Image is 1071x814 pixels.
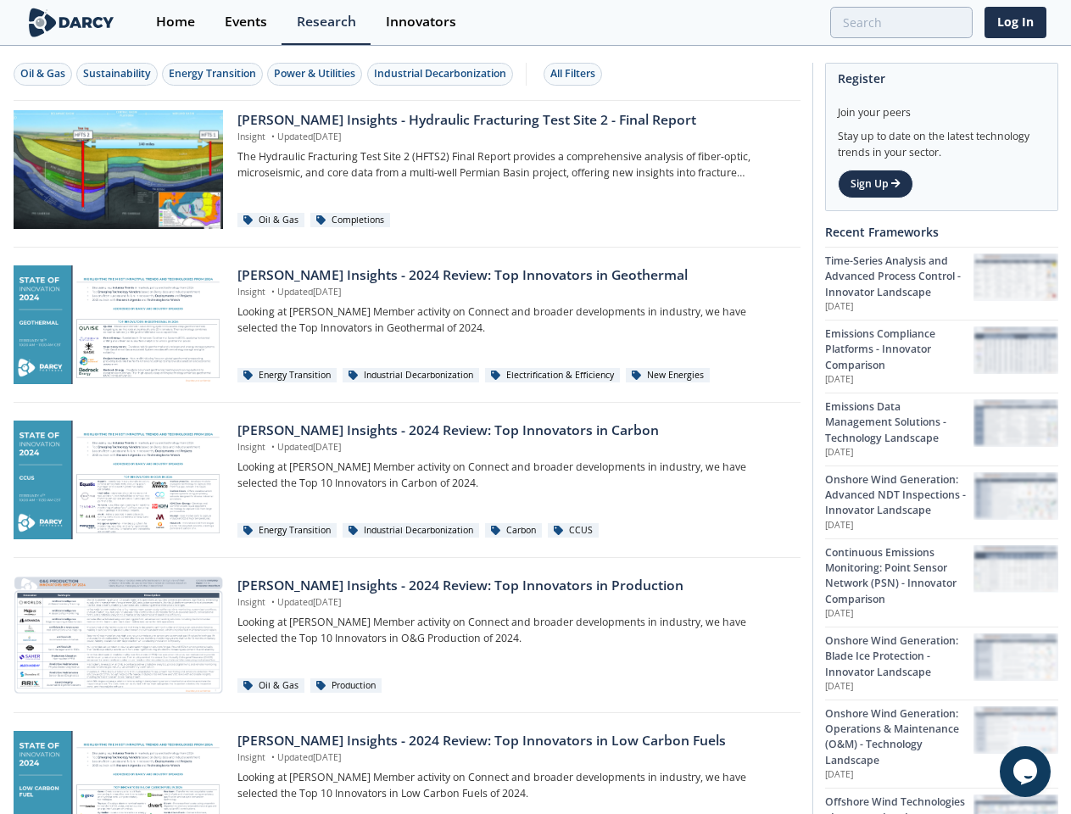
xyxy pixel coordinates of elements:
a: Darcy Insights - Hydraulic Fracturing Test Site 2 - Final Report preview [PERSON_NAME] Insights -... [14,110,800,229]
div: [PERSON_NAME] Insights - 2024 Review: Top Innovators in Production [237,576,788,596]
div: [PERSON_NAME] Insights - 2024 Review: Top Innovators in Low Carbon Fuels [237,731,788,751]
div: Time-Series Analysis and Advanced Process Control - Innovator Landscape [825,254,973,300]
a: Onshore Wind Generation: Advanced NDT Inspections - Innovator Landscape [DATE] Onshore Wind Gener... [825,466,1058,538]
p: [DATE] [825,373,973,387]
p: Looking at [PERSON_NAME] Member activity on Connect and broader developments in industry, we have... [237,460,788,491]
p: Looking at [PERSON_NAME] Member activity on Connect and broader developments in industry, we have... [237,615,788,646]
p: [DATE] [825,446,973,460]
div: Emissions Compliance Platforms - Innovator Comparison [825,326,973,373]
p: [DATE] [825,607,973,621]
p: Looking at [PERSON_NAME] Member activity on Connect and broader developments in industry, we have... [237,770,788,801]
p: Insight Updated [DATE] [237,751,788,765]
div: Sustainability [83,66,151,81]
div: Electrification & Efficiency [485,368,620,383]
div: Industrial Decarbonization [343,368,479,383]
div: Home [156,15,195,29]
p: Looking at [PERSON_NAME] Member activity on Connect and broader developments in industry, we have... [237,304,788,336]
a: Sign Up [838,170,913,198]
a: Time-Series Analysis and Advanced Process Control - Innovator Landscape [DATE] Time-Series Analys... [825,247,1058,320]
p: The Hydraulic Fracturing Test Site 2 (HFTS2) Final Report provides a comprehensive analysis of fi... [237,149,788,181]
span: • [268,751,277,763]
a: Darcy Insights - 2024 Review: Top Innovators in Production preview [PERSON_NAME] Insights - 2024 ... [14,576,800,694]
div: Emissions Data Management Solutions - Technology Landscape [825,399,973,446]
p: [DATE] [825,519,973,532]
div: Oil & Gas [237,213,304,228]
button: Industrial Decarbonization [367,63,513,86]
div: Oil & Gas [237,678,304,694]
div: Production [310,678,382,694]
input: Advanced Search [830,7,973,38]
span: • [268,441,277,453]
div: [PERSON_NAME] Insights - 2024 Review: Top Innovators in Carbon [237,421,788,441]
div: Onshore Wind Generation: Advanced NDT Inspections - Innovator Landscape [825,472,973,519]
span: • [268,131,277,142]
div: Energy Transition [169,66,256,81]
div: Carbon [485,523,542,538]
a: Continuous Emissions Monitoring: Point Sensor Network (PSN) - Innovator Comparison [DATE] Continu... [825,538,1058,627]
iframe: chat widget [1000,746,1054,797]
div: CCUS [548,523,599,538]
div: Innovators [386,15,456,29]
div: Industrial Decarbonization [343,523,479,538]
div: Energy Transition [237,368,337,383]
a: Darcy Insights - 2024 Review: Top Innovators in Geothermal preview [PERSON_NAME] Insights - 2024 ... [14,265,800,384]
button: Sustainability [76,63,158,86]
div: All Filters [550,66,595,81]
img: logo-wide.svg [25,8,118,37]
span: • [268,596,277,608]
div: Onshore Wind Generation: Blade Ice Protection - Innovator Landscape [825,633,973,680]
a: Log In [985,7,1046,38]
div: Join your peers [838,93,1046,120]
div: Energy Transition [237,523,337,538]
div: Continuous Emissions Monitoring: Point Sensor Network (PSN) - Innovator Comparison [825,545,973,608]
div: Register [838,64,1046,93]
button: All Filters [544,63,602,86]
p: Insight Updated [DATE] [237,441,788,454]
a: Onshore Wind Generation: Operations & Maintenance (O&M) - Technology Landscape [DATE] Onshore Win... [825,700,1058,788]
div: Onshore Wind Generation: Operations & Maintenance (O&M) - Technology Landscape [825,706,973,769]
p: Insight Updated [DATE] [237,286,788,299]
p: Insight Updated [DATE] [237,596,788,610]
button: Power & Utilities [267,63,362,86]
button: Oil & Gas [14,63,72,86]
a: Darcy Insights - 2024 Review: Top Innovators in Carbon preview [PERSON_NAME] Insights - 2024 Revi... [14,421,800,539]
div: Stay up to date on the latest technology trends in your sector. [838,120,1046,160]
a: Emissions Data Management Solutions - Technology Landscape [DATE] Emissions Data Management Solut... [825,393,1058,466]
p: Insight Updated [DATE] [237,131,788,144]
div: Recent Frameworks [825,217,1058,247]
div: Power & Utilities [274,66,355,81]
div: Events [225,15,267,29]
div: [PERSON_NAME] Insights - Hydraulic Fracturing Test Site 2 - Final Report [237,110,788,131]
p: [DATE] [825,768,973,782]
div: [PERSON_NAME] Insights - 2024 Review: Top Innovators in Geothermal [237,265,788,286]
a: Onshore Wind Generation: Blade Ice Protection - Innovator Landscape [DATE] Onshore Wind Generatio... [825,627,1058,700]
p: [DATE] [825,680,973,694]
div: Oil & Gas [20,66,65,81]
span: • [268,286,277,298]
div: New Energies [626,368,710,383]
p: [DATE] [825,300,973,314]
button: Energy Transition [162,63,263,86]
div: Research [297,15,356,29]
a: Emissions Compliance Platforms - Innovator Comparison [DATE] Emissions Compliance Platforms - Inn... [825,320,1058,393]
div: Completions [310,213,390,228]
div: Industrial Decarbonization [374,66,506,81]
